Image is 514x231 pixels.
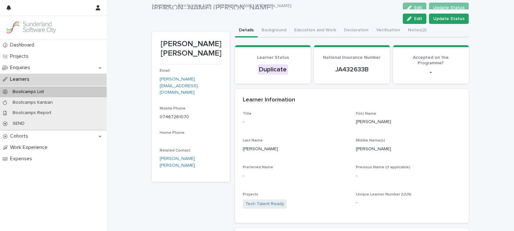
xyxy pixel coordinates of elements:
[433,16,465,22] span: Update Status
[356,199,461,206] p: -
[5,21,57,34] img: GVzBcg19RCOYju8xzymn
[7,110,57,116] p: Bootcamps Report
[7,144,53,151] p: Work Experience
[160,149,190,152] span: Related Contact
[160,77,198,95] a: [PERSON_NAME][EMAIL_ADDRESS][DOMAIN_NAME]
[235,24,258,37] button: Details
[160,155,222,169] a: [PERSON_NAME] [PERSON_NAME]
[218,2,291,9] p: [PERSON_NAME] [PERSON_NAME]
[414,16,422,21] span: Edit
[243,146,348,152] p: [PERSON_NAME]
[322,66,382,73] p: JA432633B
[7,121,30,126] p: SEND
[372,24,404,37] button: Verification
[404,24,430,37] button: Notes (2)
[258,24,290,37] button: Background
[152,1,171,9] a: Learners
[401,68,461,76] p: -
[160,69,170,73] span: Email
[356,173,461,179] p: -
[356,112,376,116] span: First Name
[257,55,289,60] span: Learner Status
[7,65,35,71] p: Enquiries
[7,89,49,95] p: Bootcamps List
[413,55,449,65] span: Accepted on the Programme?
[7,42,39,48] p: Dashboard
[7,76,35,82] p: Learners
[160,107,186,110] span: Mobile Phone
[429,14,469,24] button: Update Status
[160,131,185,135] span: Home Phone
[258,64,288,75] div: Duplicate
[356,165,410,169] span: Previous Name (if applicable)
[243,173,348,179] p: -
[243,193,258,196] span: Projects
[160,115,189,119] a: 07467261070
[290,24,340,37] button: Education and Work
[243,119,348,125] p: -
[356,139,385,142] span: Middle Name(s)
[7,133,33,139] p: Cohorts
[243,112,252,116] span: Title
[356,119,461,125] p: [PERSON_NAME]
[356,146,461,152] p: [PERSON_NAME]
[7,100,58,105] p: Bootcamps Kanban
[243,165,273,169] span: Preferred Name
[160,39,222,58] p: [PERSON_NAME] [PERSON_NAME]
[323,55,380,60] span: National Insurance Number
[245,201,284,207] a: Tech Talent Ready
[243,97,295,104] h2: Learner Information
[340,24,372,37] button: Declaration
[178,1,210,9] a: Bootcamps List
[243,139,263,142] span: Last Name
[403,14,426,24] button: Edit
[356,193,412,196] span: Unique Learner Number (ULN)
[7,53,34,59] p: Projects
[7,156,37,162] p: Expenses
